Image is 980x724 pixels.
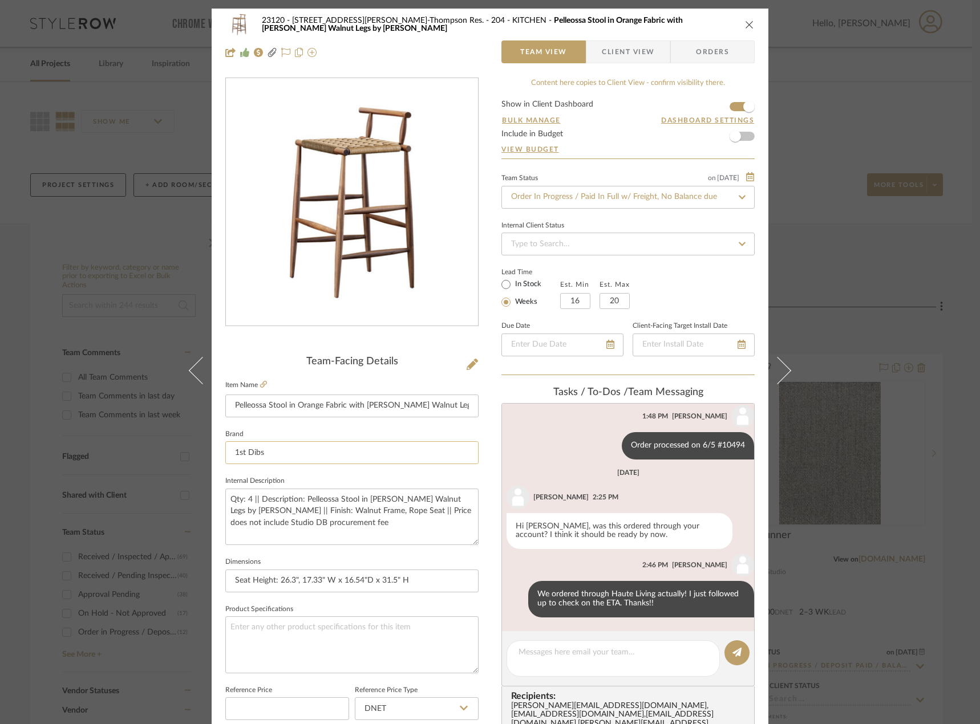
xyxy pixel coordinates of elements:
label: Est. Max [600,280,630,288]
div: Team Status [501,176,538,181]
button: Dashboard Settings [661,115,755,125]
span: on [708,174,716,181]
img: user_avatar.png [731,405,754,428]
span: Pelleossa Stool in Orange Fabric with [PERSON_NAME] Walnut Legs by [PERSON_NAME] [262,17,683,32]
input: Enter Install Date [633,333,755,356]
div: [PERSON_NAME] [672,560,727,570]
img: 743bc8a2-cbc1-4d64-aa2c-cbd591270fc0_436x436.jpg [226,104,478,301]
img: 743bc8a2-cbc1-4d64-aa2c-cbd591270fc0_48x40.jpg [225,13,253,36]
label: In Stock [513,279,541,290]
label: Reference Price [225,688,272,693]
div: Internal Client Status [501,223,564,229]
input: Enter Brand [225,441,479,464]
div: Team-Facing Details [225,356,479,368]
div: Order processed on 6/5 #10494 [622,432,754,459]
div: [DATE] [617,469,639,477]
div: 0 [226,104,478,301]
span: [DATE] [716,174,740,182]
span: Team View [520,40,567,63]
span: 23120 - [STREET_ADDRESS][PERSON_NAME]-Thompson Res. [262,17,491,25]
div: Hi [PERSON_NAME], was this ordered through your account? I think it should be ready by now. [507,513,732,550]
span: Tasks / To-Dos / [553,387,628,397]
label: Weeks [513,297,537,307]
label: Client-Facing Target Install Date [633,323,727,329]
span: Recipients: [511,691,750,701]
button: close [744,19,755,30]
label: Brand [225,432,244,437]
mat-radio-group: Select item type [501,277,560,309]
span: Client View [602,40,654,63]
label: Item Name [225,380,267,390]
label: Internal Description [225,478,285,484]
div: [PERSON_NAME] [672,411,727,421]
a: View Budget [501,145,755,154]
div: 2:46 PM [642,560,668,570]
div: Content here copies to Client View - confirm visibility there. [501,78,755,89]
span: 204 - KITCHEN [491,17,554,25]
div: We ordered through Haute Living actually! I just followed up to check on the ETA. Thanks!! [528,581,754,617]
label: Lead Time [501,267,560,277]
input: Enter Due Date [501,333,623,356]
div: 2:25 PM [593,492,618,502]
input: Type to Search… [501,186,755,209]
label: Est. Min [560,280,589,288]
label: Reference Price Type [355,688,418,693]
img: user_avatar.png [507,486,529,509]
label: Dimensions [225,559,261,565]
div: 1:48 PM [642,411,668,421]
label: Product Specifications [225,607,293,612]
button: Bulk Manage [501,115,561,125]
span: Orders [683,40,742,63]
img: user_avatar.png [731,554,754,576]
div: [PERSON_NAME] [533,492,589,502]
label: Due Date [501,323,530,329]
input: Type to Search… [501,233,755,255]
input: Enter Item Name [225,394,479,417]
div: team Messaging [501,387,755,399]
input: Enter the dimensions of this item [225,570,479,592]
